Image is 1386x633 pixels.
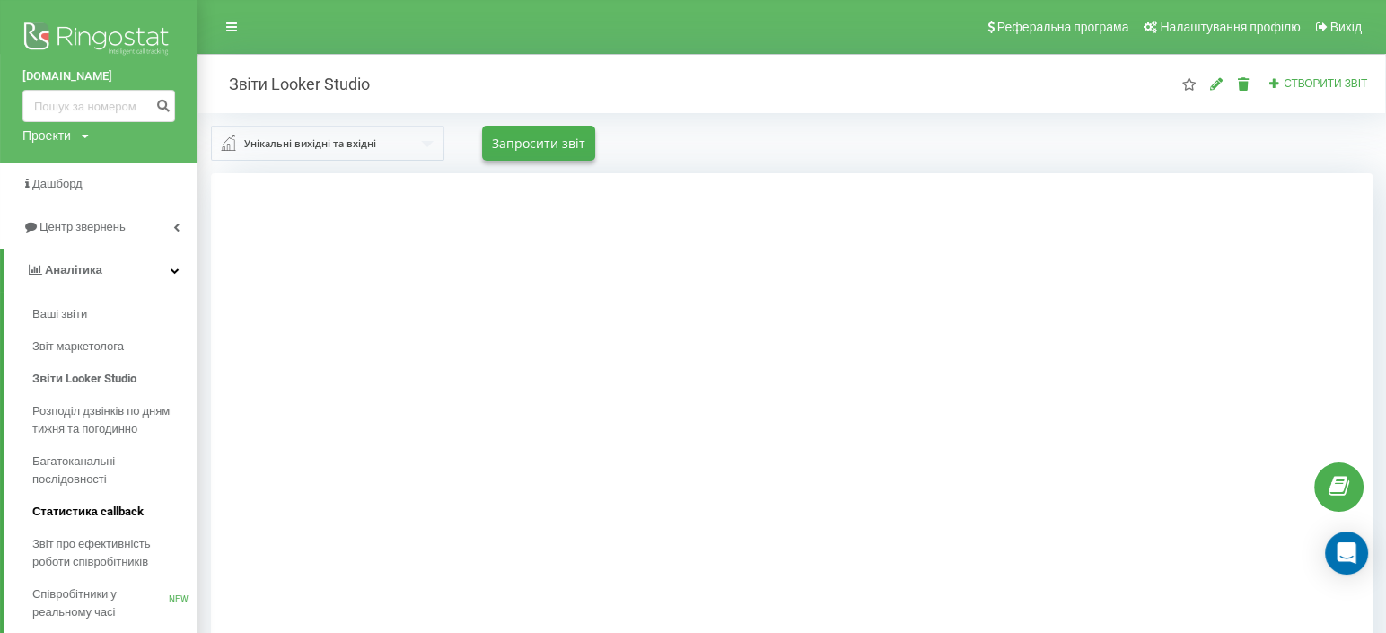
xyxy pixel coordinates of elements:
div: Open Intercom Messenger [1325,532,1368,575]
span: Вихід [1330,20,1362,34]
a: Звіти Looker Studio [32,363,197,395]
span: Центр звернень [39,220,126,233]
span: Розподіл дзвінків по дням тижня та погодинно [32,402,189,438]
span: Реферальна програма [997,20,1129,34]
button: Створити звіт [1263,76,1373,92]
span: Аналiтика [45,263,102,277]
span: Дашборд [32,177,83,190]
span: Звіт маркетолога [32,338,124,356]
span: Звіт про ефективність роботи співробітників [32,535,189,571]
span: Налаштування профілю [1160,20,1300,34]
input: Пошук за номером [22,90,175,122]
span: Статистика callback [32,503,144,521]
span: Багатоканальні послідовності [32,453,189,488]
a: Багатоканальні послідовності [32,445,197,496]
a: Ваші звіти [32,298,197,330]
i: Видалити звіт [1236,77,1251,90]
span: Ваші звіти [32,305,87,323]
div: Проекти [22,127,71,145]
button: Запросити звіт [482,126,595,161]
span: Створити звіт [1284,77,1367,90]
i: Цей звіт буде завантажений першим при відкритті "Звіти Looker Studio". Ви можете призначити будь-... [1181,77,1197,90]
div: Унікальні вихідні та вхідні [244,134,376,154]
i: Створити звіт [1268,77,1281,88]
a: Аналiтика [4,249,197,292]
a: Співробітники у реальному часіNEW [32,578,197,629]
a: Статистика callback [32,496,197,528]
a: Звіт маркетолога [32,330,197,363]
a: [DOMAIN_NAME] [22,67,175,85]
span: Звіти Looker Studio [32,370,136,388]
i: Редагувати звіт [1209,77,1224,90]
span: Співробітники у реальному часі [32,585,169,621]
a: Звіт про ефективність роботи співробітників [32,528,197,578]
a: Розподіл дзвінків по дням тижня та погодинно [32,395,197,445]
img: Ringostat logo [22,18,175,63]
h2: Звіти Looker Studio [211,74,370,94]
